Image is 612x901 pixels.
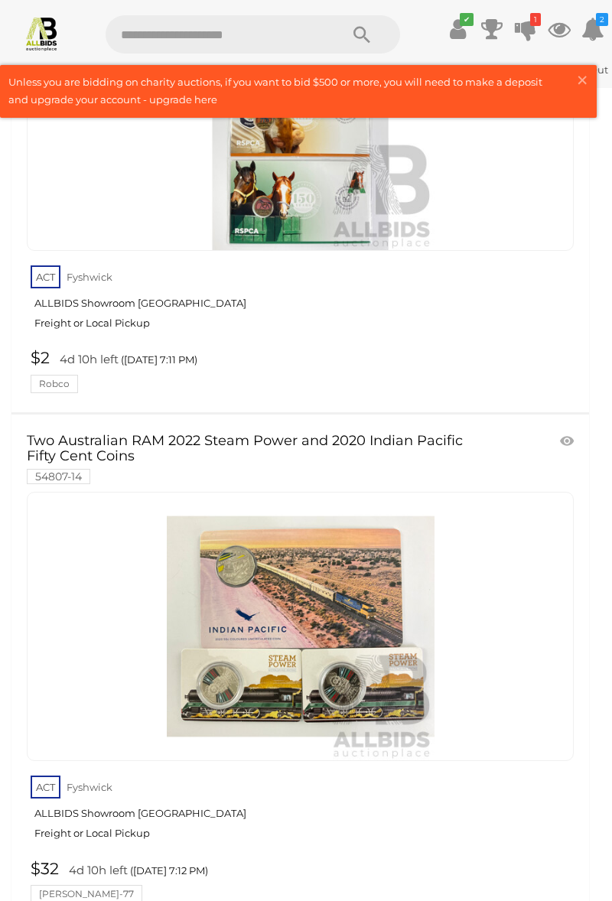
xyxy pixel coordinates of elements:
button: Search [324,15,400,54]
a: Two Australian RAM 2022 Steam Power and 2020 Indian Pacific Fifty Cent Coins 54807-14 [27,434,487,483]
a: ACT Fyshwick ALLBIDS Showroom [GEOGRAPHIC_DATA] Freight or Local Pickup [31,262,574,341]
a: 1 [514,15,537,43]
img: Two Australian RAM 2022 Steam Power and 2020 Indian Pacific Fifty Cent Coins [167,493,435,760]
strong: Kaymoo [503,63,556,76]
a: Sign Out [564,63,608,76]
a: 2 [581,15,604,43]
i: ✔ [460,13,474,26]
a: $2 4d 10h left ([DATE] 7:11 PM) Robco [27,349,578,393]
i: 1 [530,13,541,26]
a: Kaymoo [503,63,558,76]
a: ✔ [447,15,470,43]
i: 2 [596,13,608,26]
a: ACT Fyshwick ALLBIDS Showroom [GEOGRAPHIC_DATA] Freight or Local Pickup [31,773,574,851]
img: Allbids.com.au [24,15,60,51]
span: × [575,65,589,95]
a: Two Australian RAM 2022 Steam Power and 2020 Indian Pacific Fifty Cent Coins [27,492,574,761]
span: | [558,63,562,76]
